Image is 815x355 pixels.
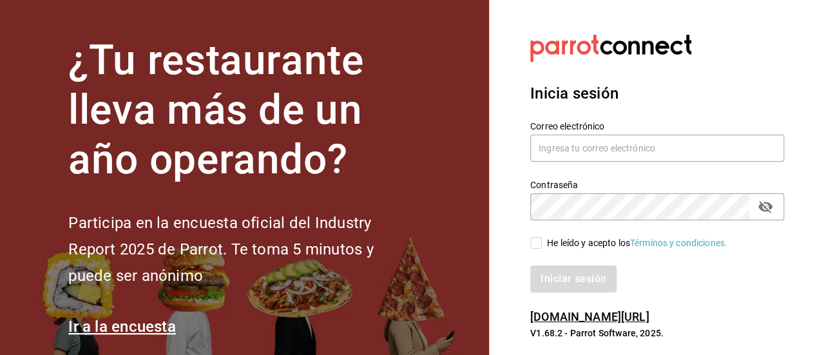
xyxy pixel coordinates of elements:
[68,36,416,184] h1: ¿Tu restaurante lleva más de un año operando?
[530,82,784,105] h3: Inicia sesión
[630,238,727,248] a: Términos y condiciones.
[754,196,776,218] button: passwordField
[68,210,416,289] h2: Participa en la encuesta oficial del Industry Report 2025 de Parrot. Te toma 5 minutos y puede se...
[530,135,784,162] input: Ingresa tu correo electrónico
[530,180,784,189] label: Contraseña
[530,310,649,323] a: [DOMAIN_NAME][URL]
[68,318,176,336] a: Ir a la encuesta
[547,236,727,250] div: He leído y acepto los
[530,327,784,340] p: V1.68.2 - Parrot Software, 2025.
[530,122,784,131] label: Correo electrónico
